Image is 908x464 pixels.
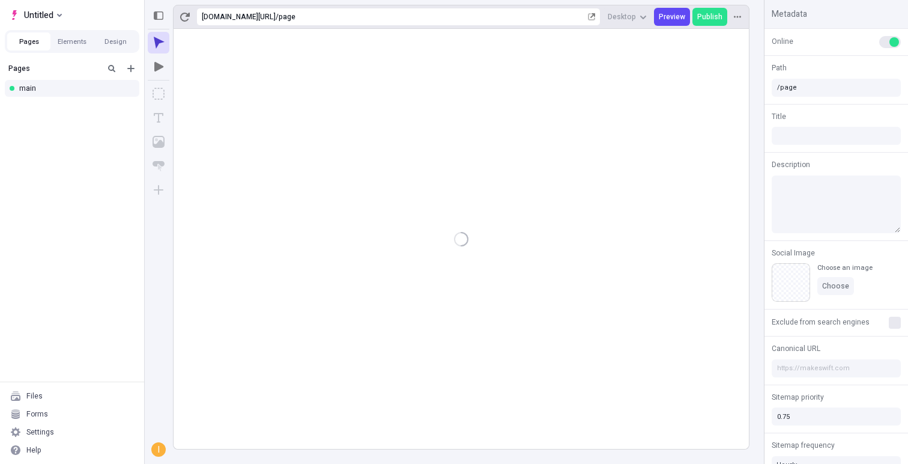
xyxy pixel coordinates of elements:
[659,12,685,22] span: Preview
[202,12,276,22] div: [URL][DOMAIN_NAME]
[148,107,169,129] button: Text
[608,12,636,22] span: Desktop
[26,427,54,437] div: Settings
[772,317,870,328] span: Exclude from search engines
[772,359,901,377] input: https://makeswift.com
[50,32,94,50] button: Elements
[5,6,67,24] button: Select site
[94,32,137,50] button: Design
[19,84,130,93] div: main
[276,12,279,22] div: /
[603,8,652,26] button: Desktop
[822,281,849,291] span: Choose
[26,409,48,419] div: Forms
[772,440,835,451] span: Sitemap frequency
[148,131,169,153] button: Image
[158,444,160,457] span: i
[772,159,810,170] span: Description
[8,64,100,73] div: Pages
[26,445,41,455] div: Help
[772,343,820,354] span: Canonical URL
[772,248,815,258] span: Social Image
[772,111,786,122] span: Title
[26,391,43,401] div: Files
[772,392,824,403] span: Sitemap priority
[7,32,50,50] button: Pages
[124,61,138,76] button: Add new
[692,8,727,26] button: Publish
[148,83,169,105] button: Box
[279,12,586,22] div: page
[817,277,854,295] button: Choose
[148,155,169,177] button: Button
[772,36,793,47] span: Online
[654,8,690,26] button: Preview
[24,8,53,22] span: Untitled
[817,263,873,272] div: Choose an image
[697,12,722,22] span: Publish
[772,63,787,73] span: Path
